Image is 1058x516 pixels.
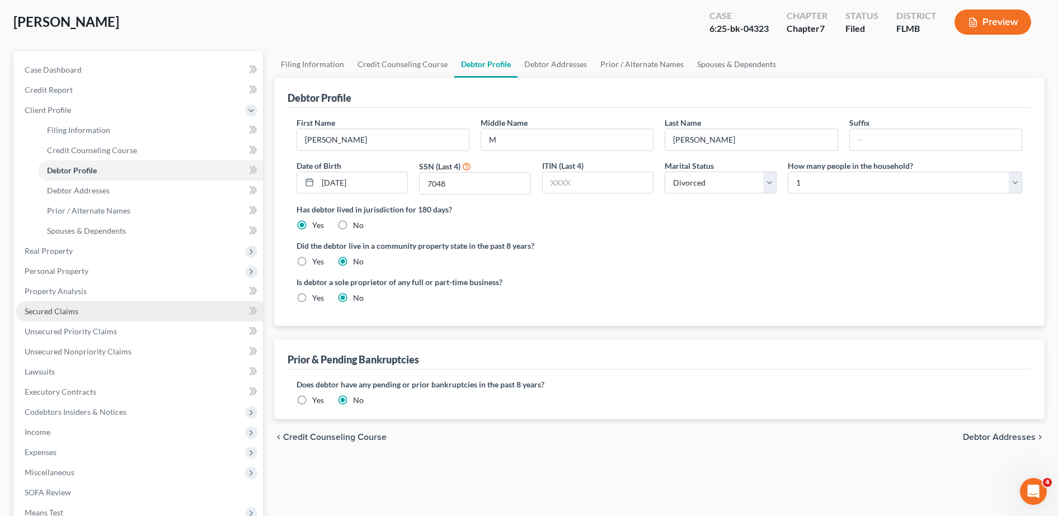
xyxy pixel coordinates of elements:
[896,22,937,35] div: FLMB
[16,301,263,321] a: Secured Claims
[47,165,97,175] span: Debtor Profile
[297,378,1022,390] label: Does debtor have any pending or prior bankruptcies in the past 8 years?
[25,367,55,376] span: Lawsuits
[709,10,769,22] div: Case
[25,427,50,437] span: Income
[25,105,71,115] span: Client Profile
[38,160,263,181] a: Debtor Profile
[13,13,119,30] span: [PERSON_NAME]
[787,10,827,22] div: Chapter
[25,246,73,255] span: Real Property
[16,342,263,362] a: Unsecured Nonpriority Claims
[38,140,263,160] a: Credit Counseling Course
[1036,433,1045,442] i: chevron_right
[25,487,71,497] span: SOFA Review
[38,120,263,140] a: Filing Information
[787,22,827,35] div: Chapter
[481,117,528,129] label: Middle Name
[312,256,324,267] label: Yes
[318,172,408,193] input: MM/DD/YYYY
[353,256,364,267] label: No
[850,129,1022,150] input: --
[312,395,324,406] label: Yes
[288,353,419,366] div: Prior & Pending Bankruptcies
[454,51,518,78] a: Debtor Profile
[297,276,654,288] label: Is debtor a sole proprietor of any full or part-time business?
[25,306,78,316] span: Secured Claims
[481,129,653,150] input: M.I
[47,125,110,135] span: Filing Information
[16,321,263,342] a: Unsecured Priority Claims
[38,201,263,221] a: Prior / Alternate Names
[297,240,1022,252] label: Did the debtor live in a community property state in the past 8 years?
[594,51,690,78] a: Prior / Alternate Names
[963,433,1036,442] span: Debtor Addresses
[297,129,469,150] input: --
[709,22,769,35] div: 6:25-bk-04323
[16,60,263,80] a: Case Dashboard
[16,362,263,382] a: Lawsuits
[543,172,653,193] input: XXXX
[954,10,1031,35] button: Preview
[820,23,825,34] span: 7
[297,203,1022,215] label: Has debtor lived in jurisdiction for 180 days?
[25,407,126,416] span: Codebtors Insiders & Notices
[351,51,454,78] a: Credit Counseling Course
[25,387,96,396] span: Executory Contracts
[518,51,594,78] a: Debtor Addresses
[25,447,57,457] span: Expenses
[665,129,837,150] input: --
[788,160,913,172] label: How many people in the household?
[38,221,263,241] a: Spouses & Dependents
[16,482,263,503] a: SOFA Review
[274,51,351,78] a: Filing Information
[1043,478,1052,487] span: 4
[690,51,783,78] a: Spouses & Dependents
[38,181,263,201] a: Debtor Addresses
[420,173,530,194] input: XXXX
[312,292,324,304] label: Yes
[47,145,137,155] span: Credit Counseling Course
[16,382,263,402] a: Executory Contracts
[274,433,283,442] i: chevron_left
[25,85,73,94] span: Credit Report
[25,286,87,296] span: Property Analysis
[849,117,870,129] label: Suffix
[25,467,74,477] span: Miscellaneous
[25,326,117,336] span: Unsecured Priority Claims
[353,395,364,406] label: No
[845,22,878,35] div: Filed
[16,281,263,301] a: Property Analysis
[419,160,460,172] label: SSN (Last 4)
[47,226,126,235] span: Spouses & Dependents
[963,433,1045,442] button: Debtor Addresses chevron_right
[25,65,82,74] span: Case Dashboard
[16,80,263,100] a: Credit Report
[25,347,131,356] span: Unsecured Nonpriority Claims
[25,266,88,276] span: Personal Property
[353,220,364,231] label: No
[283,433,387,442] span: Credit Counseling Course
[312,220,324,231] label: Yes
[297,160,341,172] label: Date of Birth
[297,117,335,129] label: First Name
[274,433,387,442] button: chevron_left Credit Counseling Course
[47,206,130,215] span: Prior / Alternate Names
[47,186,110,195] span: Debtor Addresses
[542,160,584,172] label: ITIN (Last 4)
[896,10,937,22] div: District
[288,91,351,105] div: Debtor Profile
[665,160,714,172] label: Marital Status
[353,292,364,304] label: No
[1020,478,1047,505] iframe: Intercom live chat
[845,10,878,22] div: Status
[665,117,701,129] label: Last Name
